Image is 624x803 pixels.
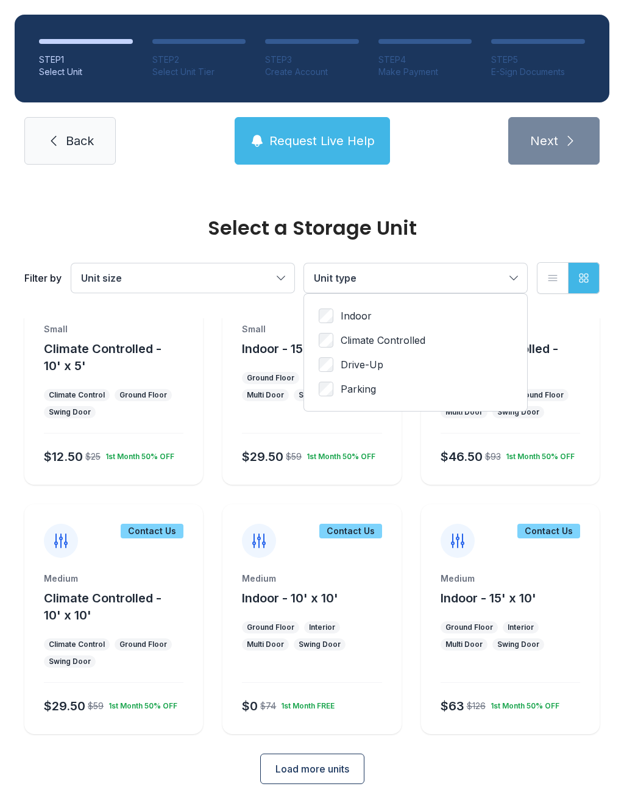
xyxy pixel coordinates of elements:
[299,640,341,649] div: Swing Door
[121,524,183,538] div: Contact Us
[39,54,133,66] div: STEP 1
[24,218,600,238] div: Select a Storage Unit
[104,696,177,711] div: 1st Month 50% OFF
[88,700,104,712] div: $59
[497,640,539,649] div: Swing Door
[314,272,356,284] span: Unit type
[341,309,372,323] span: Indoor
[319,357,333,372] input: Drive-Up
[441,698,464,715] div: $63
[49,390,105,400] div: Climate Control
[441,590,536,607] button: Indoor - 15' x 10'
[441,448,483,465] div: $46.50
[44,323,183,335] div: Small
[517,524,580,538] div: Contact Us
[501,447,575,462] div: 1st Month 50% OFF
[39,66,133,78] div: Select Unit
[49,407,91,417] div: Swing Door
[304,263,527,293] button: Unit type
[242,448,283,465] div: $29.50
[247,640,284,649] div: Multi Door
[445,640,483,649] div: Multi Door
[260,700,276,712] div: $74
[44,698,85,715] div: $29.50
[276,696,335,711] div: 1st Month FREE
[319,382,333,396] input: Parking
[152,66,246,78] div: Select Unit Tier
[269,132,375,149] span: Request Live Help
[378,66,472,78] div: Make Payment
[44,341,161,373] span: Climate Controlled - 10' x 5'
[485,451,501,463] div: $93
[341,333,425,348] span: Climate Controlled
[49,657,91,666] div: Swing Door
[265,54,359,66] div: STEP 3
[309,623,335,632] div: Interior
[44,573,183,585] div: Medium
[247,623,294,632] div: Ground Floor
[302,447,375,462] div: 1st Month 50% OFF
[491,54,585,66] div: STEP 5
[530,132,558,149] span: Next
[81,272,122,284] span: Unit size
[319,333,333,348] input: Climate Controlled
[49,640,105,649] div: Climate Control
[44,591,161,623] span: Climate Controlled - 10' x 10'
[445,407,483,417] div: Multi Door
[441,591,536,605] span: Indoor - 15' x 10'
[101,447,174,462] div: 1st Month 50% OFF
[119,640,167,649] div: Ground Floor
[247,373,294,383] div: Ground Floor
[508,623,534,632] div: Interior
[44,448,83,465] div: $12.50
[516,390,564,400] div: Ground Floor
[319,309,333,323] input: Indoor
[242,341,332,356] span: Indoor - 15' x 5'
[242,340,332,357] button: Indoor - 15' x 5'
[491,66,585,78] div: E-Sign Documents
[44,340,198,374] button: Climate Controlled - 10' x 5'
[441,573,580,585] div: Medium
[247,390,284,400] div: Multi Door
[299,390,341,400] div: Swing Door
[341,382,376,396] span: Parking
[152,54,246,66] div: STEP 2
[85,451,101,463] div: $25
[341,357,383,372] span: Drive-Up
[275,762,349,776] span: Load more units
[242,591,338,605] span: Indoor - 10' x 10'
[378,54,472,66] div: STEP 4
[242,698,258,715] div: $0
[319,524,382,538] div: Contact Us
[265,66,359,78] div: Create Account
[242,590,338,607] button: Indoor - 10' x 10'
[497,407,539,417] div: Swing Door
[242,323,381,335] div: Small
[467,700,486,712] div: $126
[486,696,559,711] div: 1st Month 50% OFF
[286,451,302,463] div: $59
[66,132,94,149] span: Back
[119,390,167,400] div: Ground Floor
[242,573,381,585] div: Medium
[44,590,198,624] button: Climate Controlled - 10' x 10'
[24,271,62,285] div: Filter by
[71,263,294,293] button: Unit size
[445,623,493,632] div: Ground Floor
